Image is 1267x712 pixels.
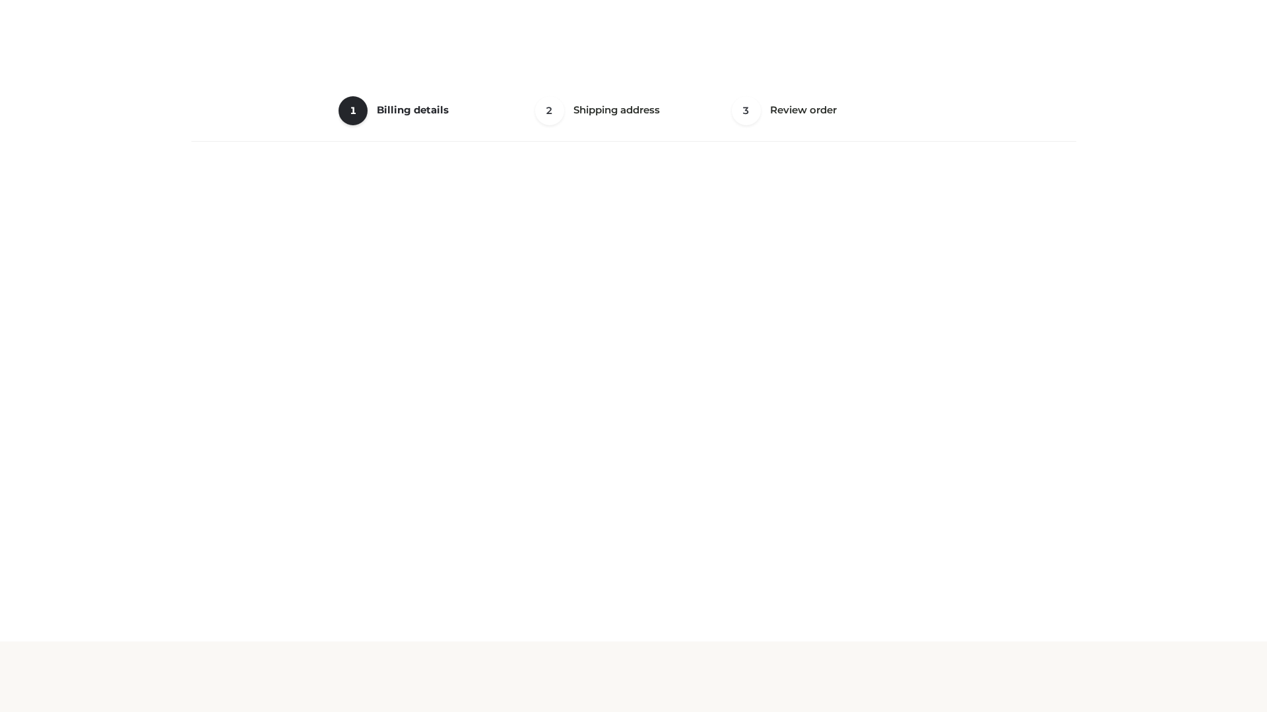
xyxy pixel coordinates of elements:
span: 2 [535,96,564,125]
span: 1 [339,96,368,125]
span: Shipping address [573,104,660,116]
span: 3 [732,96,761,125]
span: Review order [770,104,837,116]
span: Billing details [377,104,449,116]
